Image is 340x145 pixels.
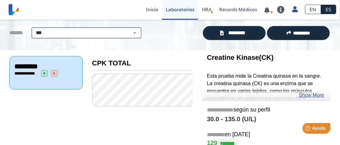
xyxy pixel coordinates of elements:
b: CPK TOTAL [92,59,131,67]
h4: 30.0 - 135.0 (U/L) [207,116,326,123]
h5: según su perfil [207,106,326,114]
a: Show More [299,91,324,99]
iframe: Help widget launcher [284,121,333,138]
a: ES [321,5,336,14]
h5: en [DATE] [207,131,326,138]
p: Esta prueba mide la Creatina quinasa en la sangre. La creatina quinasa (CK) es una enzima que se ... [207,72,326,125]
span: HRA [202,6,212,13]
b: Creatine Kinase(CK) [207,54,274,61]
a: EN [305,5,321,14]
